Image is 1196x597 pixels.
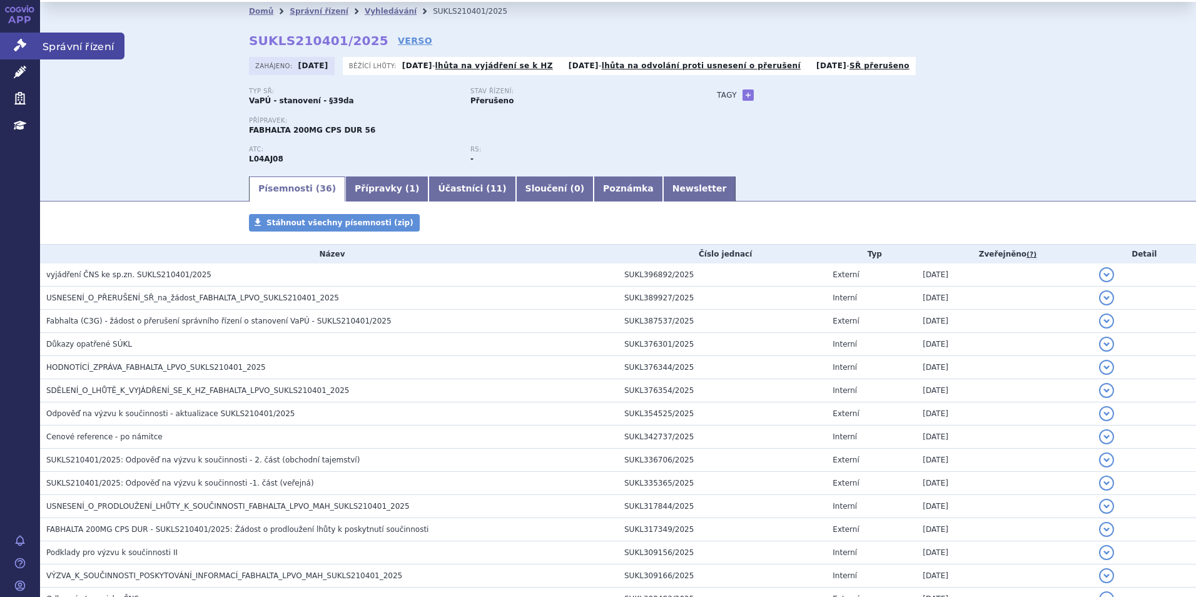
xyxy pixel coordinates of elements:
a: Stáhnout všechny písemnosti (zip) [249,214,420,232]
span: VÝZVA_K_SOUČINNOSTI_POSKYTOVÁNÍ_INFORMACÍ_FABHALTA_LPVO_MAH_SUKLS210401_2025 [46,571,402,580]
a: + [742,89,754,101]
span: Podklady pro výzvu k součinnosti II [46,548,178,557]
strong: - [470,155,474,163]
button: detail [1099,429,1114,444]
button: detail [1099,360,1114,375]
button: detail [1099,568,1114,583]
td: SUKL317844/2025 [618,495,826,518]
span: 11 [490,183,502,193]
a: SŘ přerušeno [849,61,910,70]
a: Písemnosti (36) [249,176,345,202]
span: Interní [833,432,857,441]
button: detail [1099,267,1114,282]
td: SUKL342737/2025 [618,426,826,449]
span: Fabhalta (C3G) - žádost o přerušení správního řízení o stanovení VaPÚ - SUKLS210401/2025 [46,317,392,325]
span: vyjádření ČNS ke sp.zn. SUKLS210401/2025 [46,270,211,279]
span: Externí [833,525,859,534]
button: detail [1099,406,1114,421]
a: Správní řízení [290,7,348,16]
strong: [DATE] [402,61,432,70]
button: detail [1099,522,1114,537]
td: SUKL336706/2025 [618,449,826,472]
td: [DATE] [916,426,1092,449]
td: [DATE] [916,379,1092,402]
a: Poznámka [594,176,663,202]
span: 36 [320,183,332,193]
button: detail [1099,290,1114,305]
strong: IPTAKOPAN [249,155,283,163]
span: Stáhnout všechny písemnosti (zip) [266,218,413,227]
span: FABHALTA 200MG CPS DUR 56 [249,126,375,135]
td: [DATE] [916,541,1092,564]
button: detail [1099,499,1114,514]
span: Důkazy opatřené SÚKL [46,340,132,349]
span: Interní [833,502,857,511]
span: HODNOTÍCÍ_ZPRÁVA_FABHALTA_LPVO_SUKLS210401_2025 [46,363,266,372]
a: lhůta na odvolání proti usnesení o přerušení [602,61,801,70]
strong: [DATE] [569,61,599,70]
a: Sloučení (0) [516,176,594,202]
td: [DATE] [916,333,1092,356]
td: [DATE] [916,564,1092,588]
button: detail [1099,545,1114,560]
span: Interní [833,340,857,349]
p: Stav řízení: [470,88,679,95]
td: SUKL376354/2025 [618,379,826,402]
span: USNESENÍ_O_PRODLOUŽENÍ_LHŮTY_K_SOUČINNOSTI_FABHALTA_LPVO_MAH_SUKLS210401_2025 [46,502,410,511]
p: ATC: [249,146,458,153]
a: Vyhledávání [365,7,417,16]
p: - [569,61,801,71]
span: Interní [833,548,857,557]
span: Externí [833,409,859,418]
td: SUKL376301/2025 [618,333,826,356]
td: SUKL335365/2025 [618,472,826,495]
td: SUKL387537/2025 [618,310,826,333]
td: SUKL389927/2025 [618,287,826,310]
td: SUKL317349/2025 [618,518,826,541]
strong: SUKLS210401/2025 [249,33,388,48]
td: SUKL376344/2025 [618,356,826,379]
th: Detail [1093,245,1196,263]
td: SUKL309156/2025 [618,541,826,564]
p: RS: [470,146,679,153]
td: [DATE] [916,495,1092,518]
td: [DATE] [916,402,1092,426]
td: [DATE] [916,518,1092,541]
a: Přípravky (1) [345,176,428,202]
td: [DATE] [916,449,1092,472]
td: SUKL309166/2025 [618,564,826,588]
th: Zveřejněno [916,245,1092,263]
span: Externí [833,456,859,464]
span: Interní [833,386,857,395]
strong: VaPÚ - stanovení - §39da [249,96,354,105]
span: Správní řízení [40,33,124,59]
span: FABHALTA 200MG CPS DUR - SUKLS210401/2025: Žádost o prodloužení lhůty k poskytnutí součinnosti [46,525,428,534]
span: Interní [833,293,857,302]
strong: Přerušeno [470,96,514,105]
a: Domů [249,7,273,16]
th: Název [40,245,618,263]
button: detail [1099,383,1114,398]
th: Číslo jednací [618,245,826,263]
span: SUKLS210401/2025: Odpověď na výzvu k součinnosti -1. část (veřejná) [46,479,314,487]
span: Odpověď na výzvu k součinnosti - aktualizace SUKLS210401/2025 [46,409,295,418]
span: Interní [833,363,857,372]
p: Typ SŘ: [249,88,458,95]
td: [DATE] [916,472,1092,495]
span: Externí [833,479,859,487]
abbr: (?) [1026,250,1036,259]
p: Přípravek: [249,117,692,125]
strong: [DATE] [816,61,846,70]
button: detail [1099,476,1114,491]
a: Účastníci (11) [428,176,515,202]
td: SUKL396892/2025 [618,263,826,287]
span: Zahájeno: [255,61,295,71]
span: USNESENÍ_O_PŘERUŠENÍ_SŘ_na_žádost_FABHALTA_LPVO_SUKLS210401_2025 [46,293,339,302]
th: Typ [826,245,916,263]
td: [DATE] [916,310,1092,333]
li: SUKLS210401/2025 [433,2,524,21]
span: Běžící lhůty: [349,61,399,71]
h3: Tagy [717,88,737,103]
a: Newsletter [663,176,736,202]
span: SDĚLENÍ_O_LHŮTĚ_K_VYJÁDŘENÍ_SE_K_HZ_FABHALTA_LPVO_SUKLS210401_2025 [46,386,349,395]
